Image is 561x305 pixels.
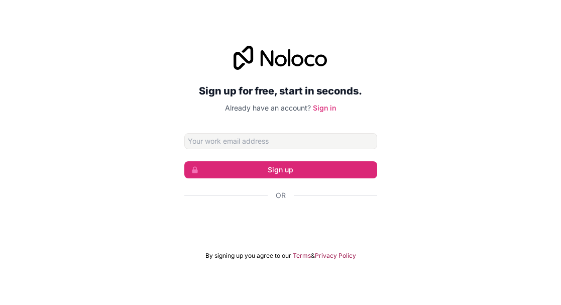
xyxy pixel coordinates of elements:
a: Sign in [313,104,336,112]
span: By signing up you agree to our [205,252,291,260]
span: & [311,252,315,260]
span: Or [276,190,286,200]
a: Terms [293,252,311,260]
button: Sign up [184,161,377,178]
h2: Sign up for free, start in seconds. [184,82,377,100]
span: Already have an account? [225,104,311,112]
a: Privacy Policy [315,252,356,260]
input: Email address [184,133,377,149]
